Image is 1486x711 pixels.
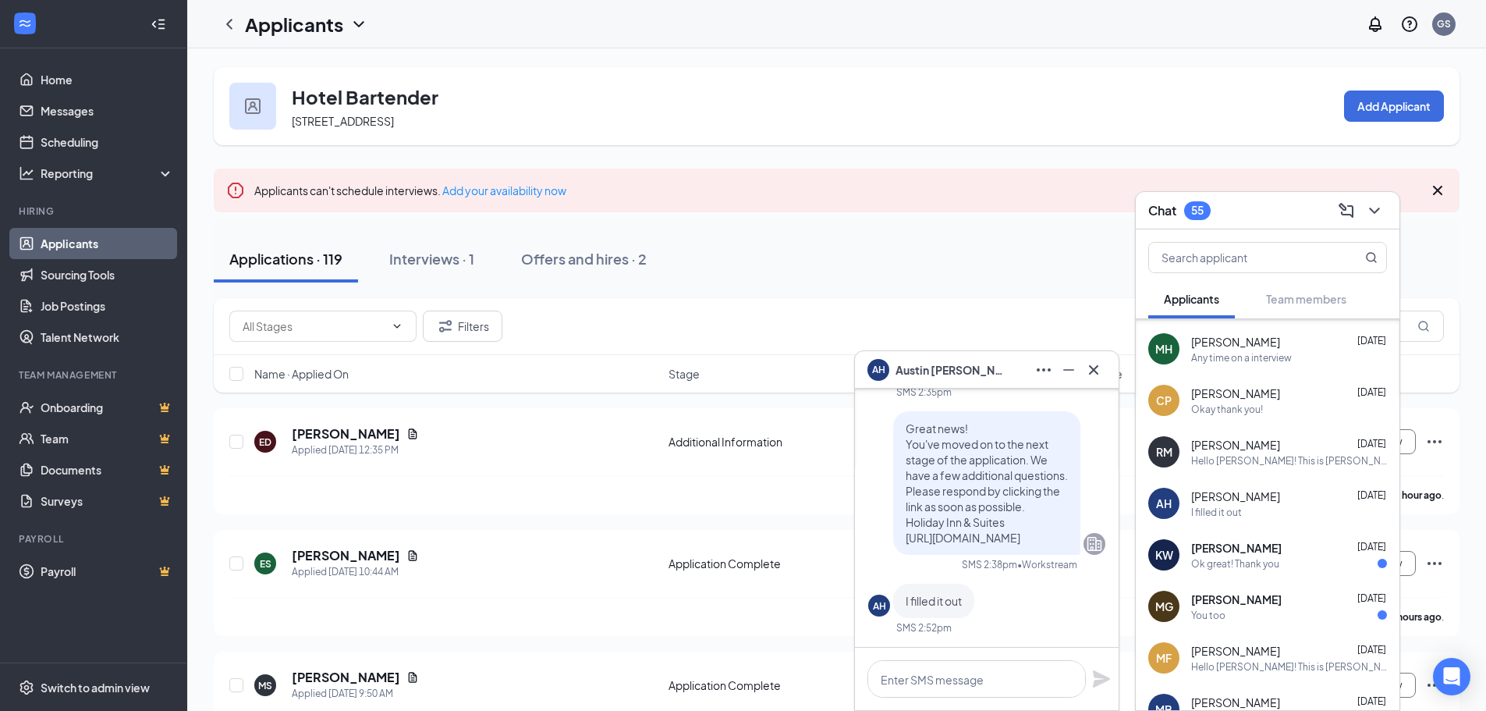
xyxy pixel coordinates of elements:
[292,564,419,580] div: Applied [DATE] 10:44 AM
[1085,535,1104,553] svg: Company
[406,428,419,440] svg: Document
[19,204,171,218] div: Hiring
[1357,695,1386,707] span: [DATE]
[442,183,566,197] a: Add your availability now
[1156,650,1172,666] div: MF
[1031,357,1056,382] button: Ellipses
[1191,351,1292,364] div: Any time on a interview
[1191,506,1242,519] div: I filled it out
[1425,554,1444,573] svg: Ellipses
[1357,438,1386,450] span: [DATE]
[19,368,171,382] div: Team Management
[349,15,368,34] svg: ChevronDown
[151,16,166,32] svg: Collapse
[229,249,342,268] div: Applications · 119
[1017,558,1077,571] span: • Workstream
[1155,341,1172,357] div: MH
[1156,444,1172,460] div: RM
[1191,454,1387,467] div: Hello [PERSON_NAME]! This is [PERSON_NAME] from the HR department at [GEOGRAPHIC_DATA]. I’m reach...
[406,549,419,562] svg: Document
[521,249,647,268] div: Offers and hires · 2
[1149,243,1334,272] input: Search applicant
[292,547,400,564] h5: [PERSON_NAME]
[1191,592,1282,607] span: [PERSON_NAME]
[1191,334,1280,350] span: [PERSON_NAME]
[1148,202,1176,219] h3: Chat
[1059,361,1078,379] svg: Minimize
[1365,201,1384,220] svg: ChevronDown
[259,435,271,449] div: ED
[258,679,272,692] div: MS
[41,290,174,322] a: Job Postings
[41,64,174,95] a: Home
[896,386,952,399] div: SMS 2:35pm
[1081,357,1106,382] button: Cross
[1191,540,1282,556] span: [PERSON_NAME]
[1191,695,1280,710] span: [PERSON_NAME]
[260,557,271,571] div: ES
[1156,496,1172,511] div: AH
[41,392,174,423] a: OnboardingCrown
[389,249,474,268] div: Interviews · 1
[41,485,174,517] a: SurveysCrown
[669,677,871,693] div: Application Complete
[41,556,174,587] a: PayrollCrown
[1362,198,1387,223] button: ChevronDown
[245,98,261,114] img: user icon
[1437,17,1451,30] div: GS
[1191,386,1280,401] span: [PERSON_NAME]
[1334,198,1359,223] button: ComposeMessage
[41,95,174,126] a: Messages
[1357,644,1386,656] span: [DATE]
[1034,361,1053,379] svg: Ellipses
[254,366,349,382] span: Name · Applied On
[41,126,174,158] a: Scheduling
[906,594,962,608] span: I filled it out
[1155,599,1173,614] div: MG
[1433,658,1470,695] div: Open Intercom Messenger
[896,621,952,635] div: SMS 2:52pm
[19,532,171,546] div: Payroll
[41,680,150,695] div: Switch to admin view
[41,454,174,485] a: DocumentsCrown
[1357,335,1386,347] span: [DATE]
[41,165,175,181] div: Reporting
[1357,489,1386,501] span: [DATE]
[41,259,174,290] a: Sourcing Tools
[220,15,239,34] svg: ChevronLeft
[292,425,400,443] h5: [PERSON_NAME]
[243,318,385,335] input: All Stages
[1400,15,1419,34] svg: QuestionInfo
[1084,361,1103,379] svg: Cross
[1191,609,1225,622] div: You too
[292,443,419,458] div: Applied [DATE] 12:35 PM
[1156,393,1172,408] div: CP
[41,228,174,259] a: Applicants
[962,558,1017,571] div: SMS 2:38pm
[19,165,34,181] svg: Analysis
[1191,557,1279,571] div: Ok great! Thank you
[906,421,1068,545] span: Great news! You've moved on to the next stage of the application. We have a few additional questi...
[292,686,419,702] div: Applied [DATE] 9:50 AM
[292,669,400,686] h5: [PERSON_NAME]
[1389,489,1442,501] b: an hour ago
[292,84,438,110] h3: Hotel Bartender
[406,671,419,684] svg: Document
[1344,91,1444,122] button: Add Applicant
[669,556,871,571] div: Application Complete
[1155,547,1173,563] div: KW
[41,322,174,353] a: Talent Network
[1164,292,1219,306] span: Applicants
[423,311,502,342] button: Filter Filters
[1191,403,1263,416] div: Okay thank you!
[19,680,34,695] svg: Settings
[1337,201,1356,220] svg: ComposeMessage
[1428,181,1447,200] svg: Cross
[254,183,566,197] span: Applicants can't schedule interviews.
[1191,643,1280,659] span: [PERSON_NAME]
[292,114,394,128] span: [STREET_ADDRESS]
[436,317,455,336] svg: Filter
[1092,670,1111,688] svg: Plane
[1425,676,1444,695] svg: Ellipses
